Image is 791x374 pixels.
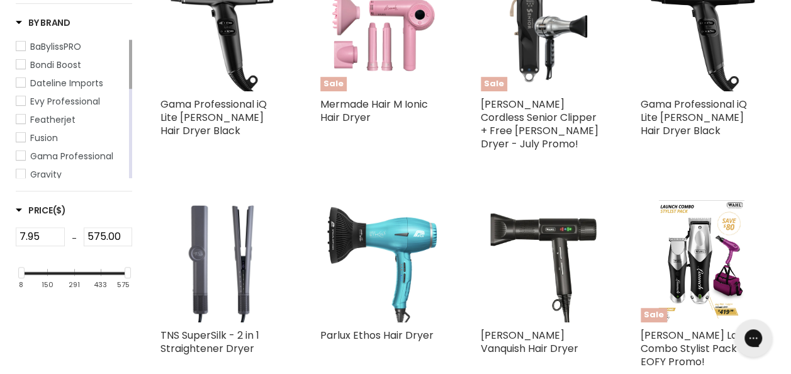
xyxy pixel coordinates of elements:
span: Sale [481,77,507,91]
a: [PERSON_NAME] Cordless Senior Clipper + Free [PERSON_NAME] Dryer - July Promo! [481,97,598,151]
img: Wahl Launch Combo Stylist Pack - EOFY Promo! [659,200,745,322]
input: Max Price [84,227,133,246]
div: 291 [69,280,80,288]
a: Gravity [16,167,126,181]
div: - [65,227,84,250]
a: Gama Professional [16,149,126,163]
div: 433 [94,280,107,288]
span: Fusion [30,132,58,144]
div: 8 [19,280,23,288]
a: Gama Professional iQ Lite [PERSON_NAME] Hair Dryer Black [160,97,267,138]
input: Min Price [16,227,65,246]
a: Bondi Boost [16,58,126,72]
a: Featherjet [16,113,126,127]
a: Fusion [16,131,126,145]
div: 150 [42,280,53,288]
a: [PERSON_NAME] Launch Combo Stylist Pack - EOFY Promo! [641,328,762,369]
h3: Price($) [16,204,66,217]
span: BaBylissPRO [30,40,81,53]
span: Sale [320,77,347,91]
span: Price [16,204,66,217]
iframe: Gorgias live chat messenger [728,315,778,361]
img: Wahl Vanquish Hair Dryer [481,200,603,322]
h3: By Brand [16,16,70,29]
span: Featherjet [30,113,76,126]
img: Parlux Ethos Hair Dryer [320,200,442,322]
a: Evy Professional [16,94,126,108]
span: Gama Professional [30,150,113,162]
span: Gravity [30,168,62,181]
a: BaBylissPRO [16,40,126,54]
img: TNS SuperSilk - 2 in 1 Straightener Dryer [160,200,283,322]
a: [PERSON_NAME] Vanquish Hair Dryer [481,328,578,356]
a: Gama Professional iQ Lite [PERSON_NAME] Hair Dryer Black [641,97,747,138]
span: Dateline Imports [30,77,103,89]
a: Parlux Ethos Hair Dryer [320,328,434,343]
span: ($) [53,204,66,217]
span: Evy Professional [30,95,100,108]
span: Bondi Boost [30,59,81,71]
a: TNS SuperSilk - 2 in 1 Straightener Dryer [160,328,259,356]
a: Mermade Hair M Ionic Hair Dryer [320,97,428,125]
a: Dateline Imports [16,76,126,90]
span: Sale [641,308,667,322]
a: Wahl Launch Combo Stylist Pack - EOFY Promo!Sale [641,200,763,322]
div: 575 [117,280,130,288]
